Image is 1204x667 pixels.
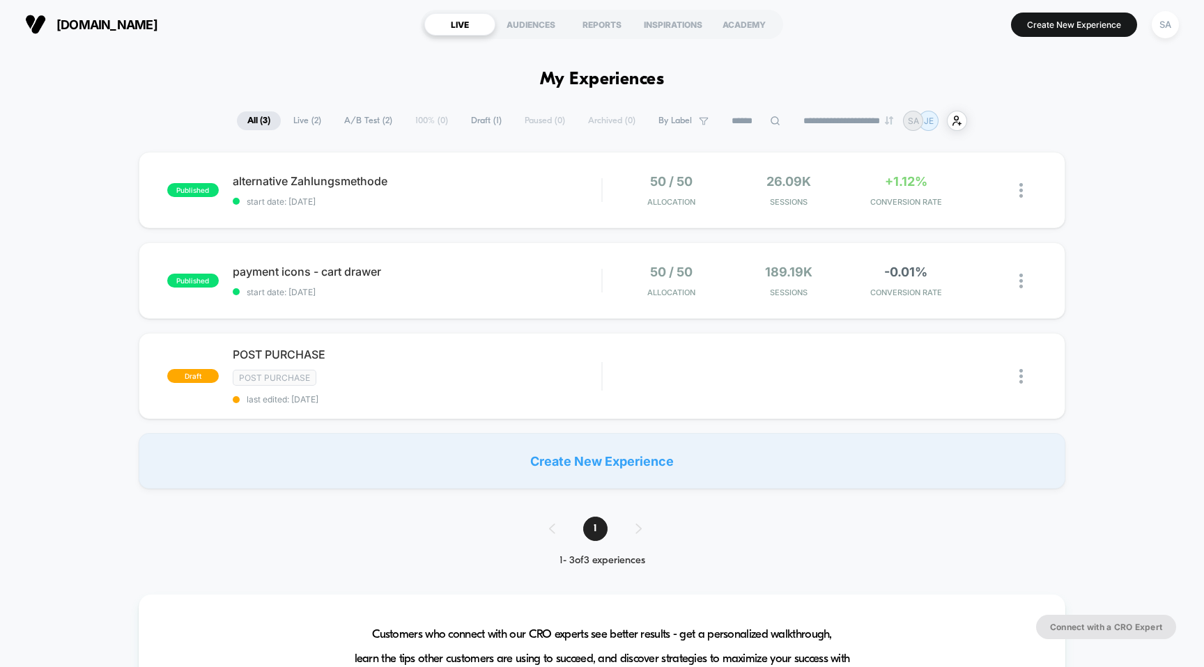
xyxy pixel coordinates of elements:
[766,174,811,189] span: 26.09k
[650,174,693,189] span: 50 / 50
[851,288,961,297] span: CONVERSION RATE
[283,111,332,130] span: Live ( 2 )
[233,196,602,207] span: start date: [DATE]
[1152,11,1179,38] div: SA
[765,265,812,279] span: 189.19k
[233,370,316,386] span: Post Purchase
[1011,13,1137,37] button: Create New Experience
[237,111,281,130] span: All ( 3 )
[566,13,638,36] div: REPORTS
[924,116,934,126] p: JE
[233,174,602,188] span: alternative Zahlungsmethode
[167,183,219,197] span: published
[709,13,780,36] div: ACADEMY
[167,274,219,288] span: published
[233,394,602,405] span: last edited: [DATE]
[535,555,670,567] div: 1 - 3 of 3 experiences
[638,13,709,36] div: INSPIRATIONS
[647,288,695,297] span: Allocation
[1019,369,1023,384] img: close
[908,116,919,126] p: SA
[658,116,692,126] span: By Label
[25,14,46,35] img: Visually logo
[1019,183,1023,198] img: close
[885,116,893,125] img: end
[139,433,1066,489] div: Create New Experience
[734,288,844,297] span: Sessions
[885,174,927,189] span: +1.12%
[734,197,844,207] span: Sessions
[233,287,602,297] span: start date: [DATE]
[167,369,219,383] span: draft
[461,111,512,130] span: Draft ( 1 )
[884,265,927,279] span: -0.01%
[233,347,602,361] span: POST PURCHASE
[851,197,961,207] span: CONVERSION RATE
[650,265,693,279] span: 50 / 50
[1019,274,1023,288] img: close
[1148,10,1183,39] button: SA
[56,17,157,32] span: [DOMAIN_NAME]
[647,197,695,207] span: Allocation
[424,13,495,36] div: LIVE
[21,13,162,36] button: [DOMAIN_NAME]
[540,70,665,90] h1: My Experiences
[334,111,403,130] span: A/B Test ( 2 )
[583,517,608,541] span: 1
[233,265,602,278] span: payment icons - cart drawer
[1036,615,1176,639] button: Connect with a CRO Expert
[495,13,566,36] div: AUDIENCES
